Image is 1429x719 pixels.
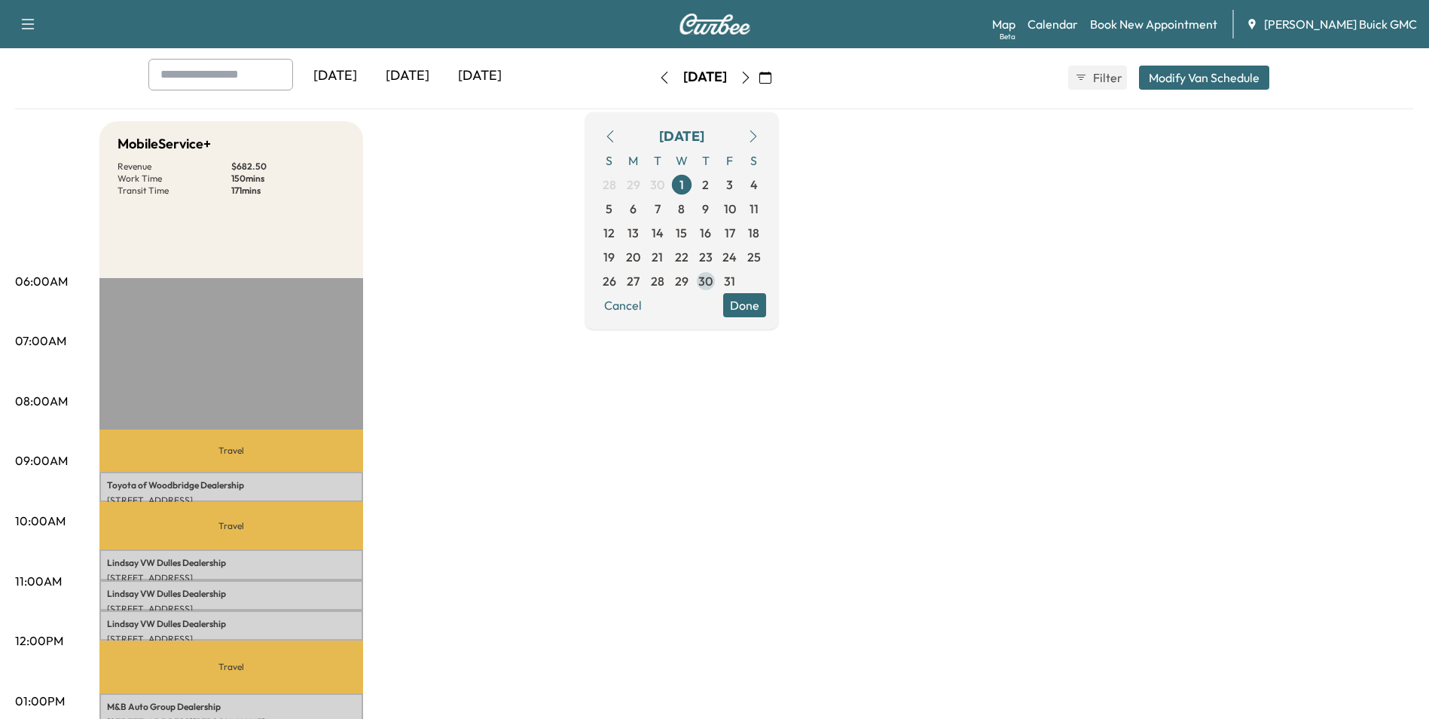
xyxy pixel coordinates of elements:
[231,185,345,197] p: 171 mins
[724,200,736,218] span: 10
[992,15,1015,33] a: MapBeta
[1093,69,1120,87] span: Filter
[724,272,735,290] span: 31
[99,641,363,693] p: Travel
[1027,15,1078,33] a: Calendar
[725,224,735,242] span: 17
[15,392,68,410] p: 08:00AM
[694,148,718,173] span: T
[699,248,713,266] span: 23
[603,248,615,266] span: 19
[679,176,684,194] span: 1
[444,59,516,93] div: [DATE]
[371,59,444,93] div: [DATE]
[652,224,664,242] span: 14
[107,572,356,584] p: [STREET_ADDRESS]
[630,200,637,218] span: 6
[15,512,66,530] p: 10:00AM
[726,176,733,194] span: 3
[118,185,231,197] p: Transit Time
[655,200,661,218] span: 7
[15,272,68,290] p: 06:00AM
[107,557,356,569] p: Lindsay VW Dulles Dealership
[15,632,63,650] p: 12:00PM
[621,148,646,173] span: M
[748,224,759,242] span: 18
[678,200,685,218] span: 8
[606,200,612,218] span: 5
[299,59,371,93] div: [DATE]
[603,272,616,290] span: 26
[750,176,758,194] span: 4
[675,272,689,290] span: 29
[683,68,727,87] div: [DATE]
[15,332,66,350] p: 07:00AM
[700,224,711,242] span: 16
[723,293,766,317] button: Done
[118,161,231,173] p: Revenue
[676,224,687,242] span: 15
[1000,31,1015,42] div: Beta
[627,224,639,242] span: 13
[15,451,68,470] p: 09:00AM
[747,248,761,266] span: 25
[603,176,616,194] span: 28
[99,430,363,471] p: Travel
[107,603,356,615] p: [STREET_ADDRESS]
[718,148,742,173] span: F
[603,224,615,242] span: 12
[1068,66,1127,90] button: Filter
[702,200,709,218] span: 9
[597,293,649,317] button: Cancel
[107,494,356,506] p: [STREET_ADDRESS]
[99,502,363,549] p: Travel
[107,633,356,645] p: [STREET_ADDRESS]
[646,148,670,173] span: T
[652,248,663,266] span: 21
[750,200,759,218] span: 11
[118,133,211,155] h5: MobileService+
[651,272,664,290] span: 28
[107,479,356,491] p: Toyota of Woodbridge Dealership
[1139,66,1269,90] button: Modify Van Schedule
[15,692,65,710] p: 01:00PM
[722,248,737,266] span: 24
[597,148,621,173] span: S
[626,248,640,266] span: 20
[107,618,356,630] p: Lindsay VW Dulles Dealership
[650,176,664,194] span: 30
[107,588,356,600] p: Lindsay VW Dulles Dealership
[231,173,345,185] p: 150 mins
[627,176,640,194] span: 29
[670,148,694,173] span: W
[231,161,345,173] p: $ 682.50
[702,176,709,194] span: 2
[15,572,62,590] p: 11:00AM
[1090,15,1217,33] a: Book New Appointment
[679,14,751,35] img: Curbee Logo
[107,701,356,713] p: M&B Auto Group Dealership
[1264,15,1417,33] span: [PERSON_NAME] Buick GMC
[627,272,640,290] span: 27
[118,173,231,185] p: Work Time
[742,148,766,173] span: S
[659,126,704,147] div: [DATE]
[675,248,689,266] span: 22
[698,272,713,290] span: 30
